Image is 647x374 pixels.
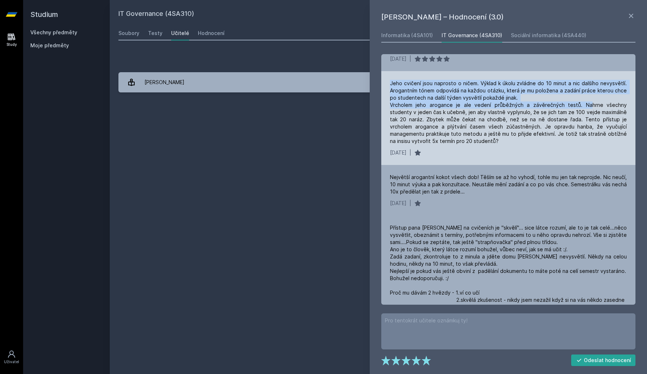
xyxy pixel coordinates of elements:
div: [PERSON_NAME] [144,75,184,90]
a: Soubory [118,26,139,40]
a: Všechny předměty [30,29,77,35]
div: Hodnocení [198,30,225,37]
div: Učitelé [171,30,189,37]
div: Testy [148,30,162,37]
a: Study [1,29,22,51]
div: Study [6,42,17,47]
div: Soubory [118,30,139,37]
div: Uživatel [4,359,19,365]
a: [PERSON_NAME] 12 hodnocení 3.0 [118,72,638,92]
div: [DATE] [390,55,407,62]
a: Hodnocení [198,26,225,40]
span: Moje předměty [30,42,69,49]
a: Učitelé [171,26,189,40]
div: Jeho cvičení jsou naprosto o ničem. Výklad k úkolu zvládne do 10 minut a nic dalšího nevysvětlí. ... [390,80,627,145]
a: Testy [148,26,162,40]
h2: IT Governance (4SA310) [118,9,557,20]
div: | [409,55,411,62]
a: Uživatel [1,346,22,368]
